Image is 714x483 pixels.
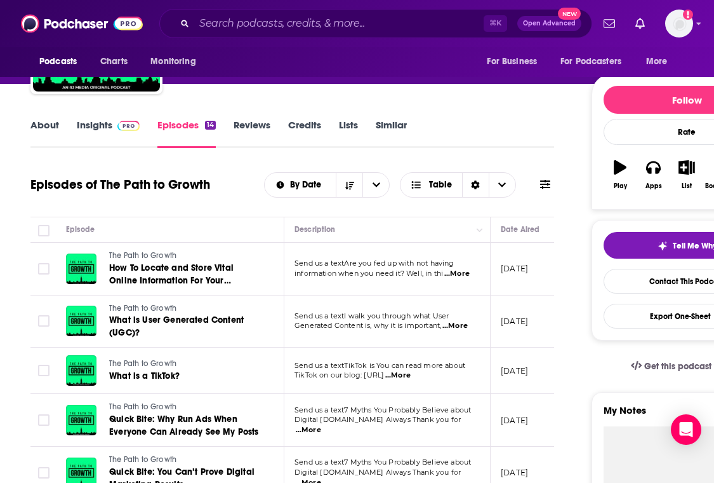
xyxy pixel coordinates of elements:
[294,468,461,477] span: Digital [DOMAIN_NAME] Always Thank you for
[645,182,662,190] div: Apps
[665,10,693,37] img: User Profile
[157,119,216,148] a: Episodes14
[294,222,335,237] div: Description
[38,414,50,426] span: Toggle select row
[665,10,693,37] button: Show profile menu
[336,173,362,197] button: Sort Direction
[339,119,358,148] a: Lists
[517,16,581,31] button: Open AdvancedNew
[294,405,471,414] span: Send us a text7 Myths You Probably Believe about
[109,303,261,315] a: The Path to Growth
[38,315,50,327] span: Toggle select row
[109,454,261,466] a: The Path to Growth
[598,13,620,34] a: Show notifications dropdown
[109,304,176,313] span: The Path to Growth
[665,10,693,37] span: Logged in as abbie.hatfield
[462,173,489,197] div: Sort Direction
[400,172,516,198] button: Choose View
[501,263,528,274] p: [DATE]
[30,119,59,148] a: About
[265,180,336,189] button: open menu
[646,53,668,71] span: More
[630,13,650,34] a: Show notifications dropdown
[429,180,452,189] span: Table
[682,182,692,190] div: List
[38,263,50,275] span: Toggle select row
[21,11,143,36] img: Podchaser - Follow, Share and Rate Podcasts
[234,119,270,148] a: Reviews
[109,250,261,262] a: The Path to Growth
[77,119,140,148] a: InsightsPodchaser Pro
[294,415,461,424] span: Digital [DOMAIN_NAME] Always Thank you for
[294,371,384,379] span: TikTok on our blog: [URL]
[109,251,176,260] span: The Path to Growth
[294,361,465,370] span: Send us a textTikTok is You can read more about
[150,53,195,71] span: Monitoring
[117,121,140,131] img: Podchaser Pro
[30,177,210,193] h1: Episodes of The Path to Growth
[614,182,627,190] div: Play
[66,222,95,237] div: Episode
[38,467,50,479] span: Toggle select row
[362,173,389,197] button: open menu
[442,321,468,331] span: ...More
[444,269,470,279] span: ...More
[478,50,553,74] button: open menu
[109,413,261,439] a: Quick Bite: Why Run Ads When Everyone Can Already See My Posts
[552,50,640,74] button: open menu
[683,10,693,20] svg: Add a profile image
[523,20,576,27] span: Open Advanced
[294,311,449,320] span: Send us a textI walk you through what User
[109,414,259,437] span: Quick Bite: Why Run Ads When Everyone Can Already See My Posts
[560,53,621,71] span: For Podcasters
[658,241,668,251] img: tell me why sparkle
[109,262,234,299] span: How To Locate and Store Vital Online Information For Your Business
[142,50,212,74] button: open menu
[109,315,244,338] span: What is User Generated Content (UGC)?
[501,415,528,426] p: [DATE]
[288,119,321,148] a: Credits
[487,53,537,71] span: For Business
[637,152,670,198] button: Apps
[484,15,507,32] span: ⌘ K
[38,365,50,376] span: Toggle select row
[296,425,321,435] span: ...More
[290,180,326,189] span: By Date
[100,53,128,71] span: Charts
[109,314,261,339] a: What is User Generated Content (UGC)?
[294,259,454,268] span: Send us a textAre you fed up with not having
[264,172,390,198] h2: Choose List sort
[637,50,684,74] button: open menu
[39,53,77,71] span: Podcasts
[376,119,407,148] a: Similar
[671,414,701,445] div: Open Intercom Messenger
[501,365,528,376] p: [DATE]
[194,13,484,34] input: Search podcasts, credits, & more...
[501,467,528,478] p: [DATE]
[109,370,241,383] a: What is a TikTok?
[109,402,176,411] span: The Path to Growth
[109,402,261,413] a: The Path to Growth
[501,316,528,327] p: [DATE]
[109,358,241,370] a: The Path to Growth
[109,455,176,464] span: The Path to Growth
[385,371,411,381] span: ...More
[670,152,703,198] button: List
[109,371,180,381] span: What is a TikTok?
[501,222,539,237] div: Date Aired
[30,50,93,74] button: open menu
[159,9,592,38] div: Search podcasts, credits, & more...
[92,50,135,74] a: Charts
[604,152,637,198] button: Play
[205,121,216,130] div: 14
[558,8,581,20] span: New
[109,359,176,368] span: The Path to Growth
[294,321,441,330] span: Generated Content is, why it is important,
[472,222,487,238] button: Column Actions
[109,262,261,287] a: How To Locate and Store Vital Online Information For Your Business
[294,269,443,278] span: information when you need it? Well, in thi
[294,458,471,466] span: Send us a text7 Myths You Probably Believe about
